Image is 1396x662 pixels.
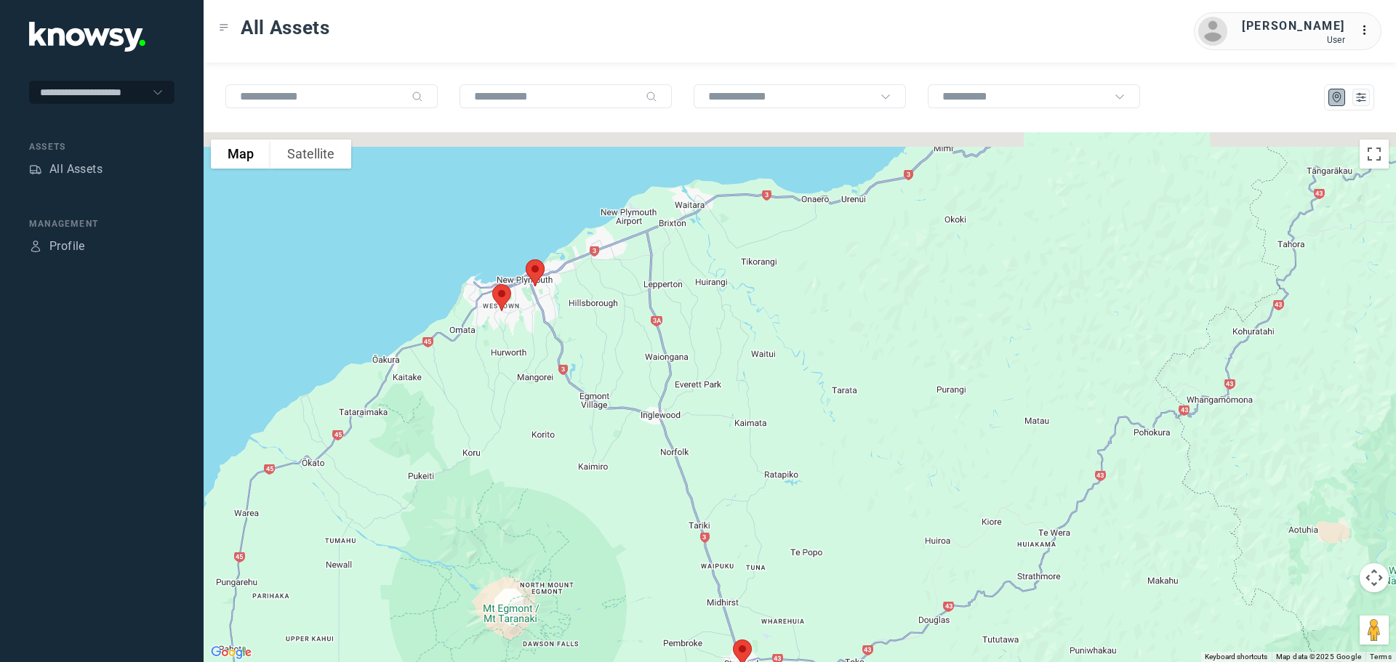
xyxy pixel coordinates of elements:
button: Map camera controls [1360,563,1389,592]
a: ProfileProfile [29,238,85,255]
img: avatar.png [1198,17,1227,46]
div: Assets [29,140,174,153]
button: Drag Pegman onto the map to open Street View [1360,615,1389,645]
div: Profile [49,238,85,255]
span: All Assets [241,15,330,41]
button: Show satellite imagery [270,140,351,169]
button: Show street map [211,140,270,169]
div: All Assets [49,161,103,178]
a: AssetsAll Assets [29,161,103,178]
button: Keyboard shortcuts [1205,652,1267,662]
div: Management [29,217,174,230]
img: Application Logo [29,22,145,52]
a: Open this area in Google Maps (opens a new window) [207,643,255,662]
div: User [1242,35,1345,45]
div: [PERSON_NAME] [1242,17,1345,35]
div: : [1360,22,1377,41]
div: Map [1331,91,1344,104]
div: Search [646,91,657,102]
div: : [1360,22,1377,39]
tspan: ... [1360,25,1375,36]
div: Toggle Menu [219,23,229,33]
button: Toggle fullscreen view [1360,140,1389,169]
div: List [1355,91,1368,104]
span: Map data ©2025 Google [1276,653,1361,661]
img: Google [207,643,255,662]
div: Assets [29,163,42,176]
div: Profile [29,240,42,253]
div: Search [412,91,423,102]
a: Terms (opens in new tab) [1370,653,1392,661]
